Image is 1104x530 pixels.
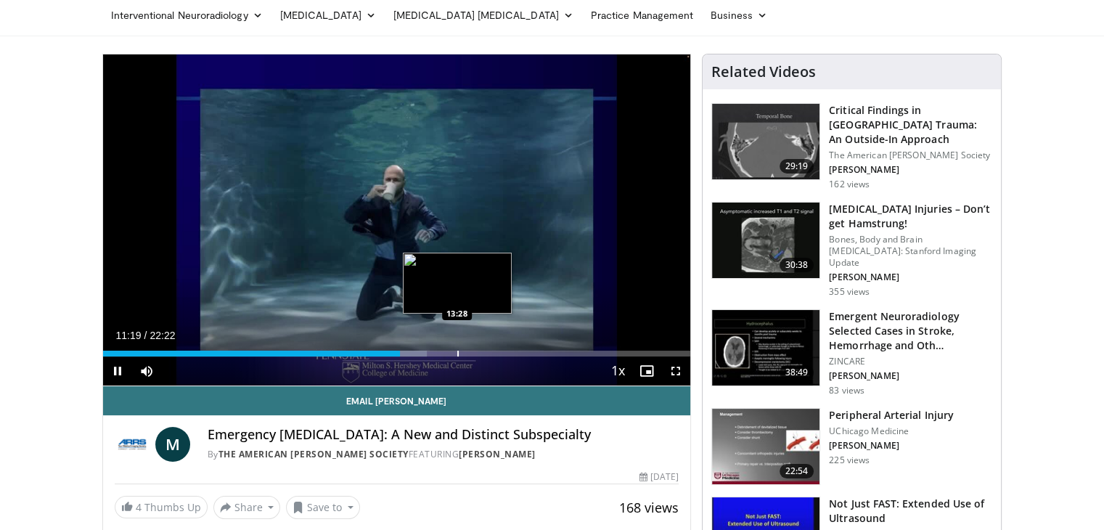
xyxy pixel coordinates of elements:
a: M [155,427,190,462]
p: [PERSON_NAME] [829,440,954,452]
h4: Emergency [MEDICAL_DATA]: A New and Distinct Subspecialty [208,427,679,443]
h3: [MEDICAL_DATA] Injuries – Don’t get Hamstrung! [829,202,992,231]
img: 7fb294b7-8775-440d-bb1e-22977e02d4d1.150x105_q85_crop-smart_upscale.jpg [712,310,819,386]
h3: Critical Findings in [GEOGRAPHIC_DATA] Trauma: An Outside-In Approach [829,103,992,147]
h3: Peripheral Arterial Injury [829,408,954,423]
a: Interventional Neuroradiology [102,1,271,30]
a: 29:19 Critical Findings in [GEOGRAPHIC_DATA] Trauma: An Outside-In Approach The American [PERSON_... [711,103,992,190]
p: [PERSON_NAME] [829,370,992,382]
p: UChicago Medicine [829,425,954,437]
p: [PERSON_NAME] [829,272,992,283]
button: Pause [103,356,132,386]
p: 355 views [829,286,870,298]
a: Practice Management [582,1,702,30]
a: 22:54 Peripheral Arterial Injury UChicago Medicine [PERSON_NAME] 225 views [711,408,992,485]
span: 30:38 [780,258,814,272]
p: ZINCARE [829,356,992,367]
span: 22:22 [150,330,175,341]
p: Bones, Body and Brain [MEDICAL_DATA]: Stanford Imaging Update [829,234,992,269]
span: 168 views [619,499,679,516]
button: Save to [286,496,360,519]
div: By FEATURING [208,448,679,461]
a: 4 Thumbs Up [115,496,208,518]
a: 38:49 Emergent Neuroradiology Selected Cases in Stroke, Hemorrhage and Oth… ZINCARE [PERSON_NAME]... [711,309,992,396]
button: Enable picture-in-picture mode [632,356,661,386]
button: Playback Rate [603,356,632,386]
span: 4 [136,500,142,514]
span: 11:19 [116,330,142,341]
p: 225 views [829,454,870,466]
div: [DATE] [639,470,679,484]
h3: Emergent Neuroradiology Selected Cases in Stroke, Hemorrhage and Oth… [829,309,992,353]
img: c1630ad7-a44c-41d4-bd3b-9c1b270ca19f.150x105_q85_crop-smart_upscale.jpg [712,409,819,484]
h3: Not Just FAST: Extended Use of Ultrasound [829,497,992,526]
button: Fullscreen [661,356,690,386]
p: 83 views [829,385,864,396]
img: 8d8e3180-86ba-4d19-9168-3f59fd7b70ab.150x105_q85_crop-smart_upscale.jpg [712,104,819,179]
h4: Related Videos [711,63,816,81]
button: Mute [132,356,161,386]
span: 22:54 [780,464,814,478]
a: 30:38 [MEDICAL_DATA] Injuries – Don’t get Hamstrung! Bones, Body and Brain [MEDICAL_DATA]: Stanfo... [711,202,992,298]
a: The American [PERSON_NAME] Society [218,448,409,460]
video-js: Video Player [103,54,691,386]
p: [PERSON_NAME] [829,164,992,176]
a: Email [PERSON_NAME] [103,386,691,415]
div: Progress Bar [103,351,691,356]
img: The American Roentgen Ray Society [115,427,150,462]
span: 29:19 [780,159,814,174]
p: 162 views [829,179,870,190]
p: The American [PERSON_NAME] Society [829,150,992,161]
a: [MEDICAL_DATA] [271,1,385,30]
span: / [144,330,147,341]
img: de1798af-dccc-4df6-b8cd-11a7933d5ad4.150x105_q85_crop-smart_upscale.jpg [712,203,819,278]
a: [MEDICAL_DATA] [MEDICAL_DATA] [385,1,582,30]
span: 38:49 [780,365,814,380]
button: Share [213,496,281,519]
a: [PERSON_NAME] [459,448,536,460]
a: Business [702,1,776,30]
img: image.jpeg [403,253,512,314]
